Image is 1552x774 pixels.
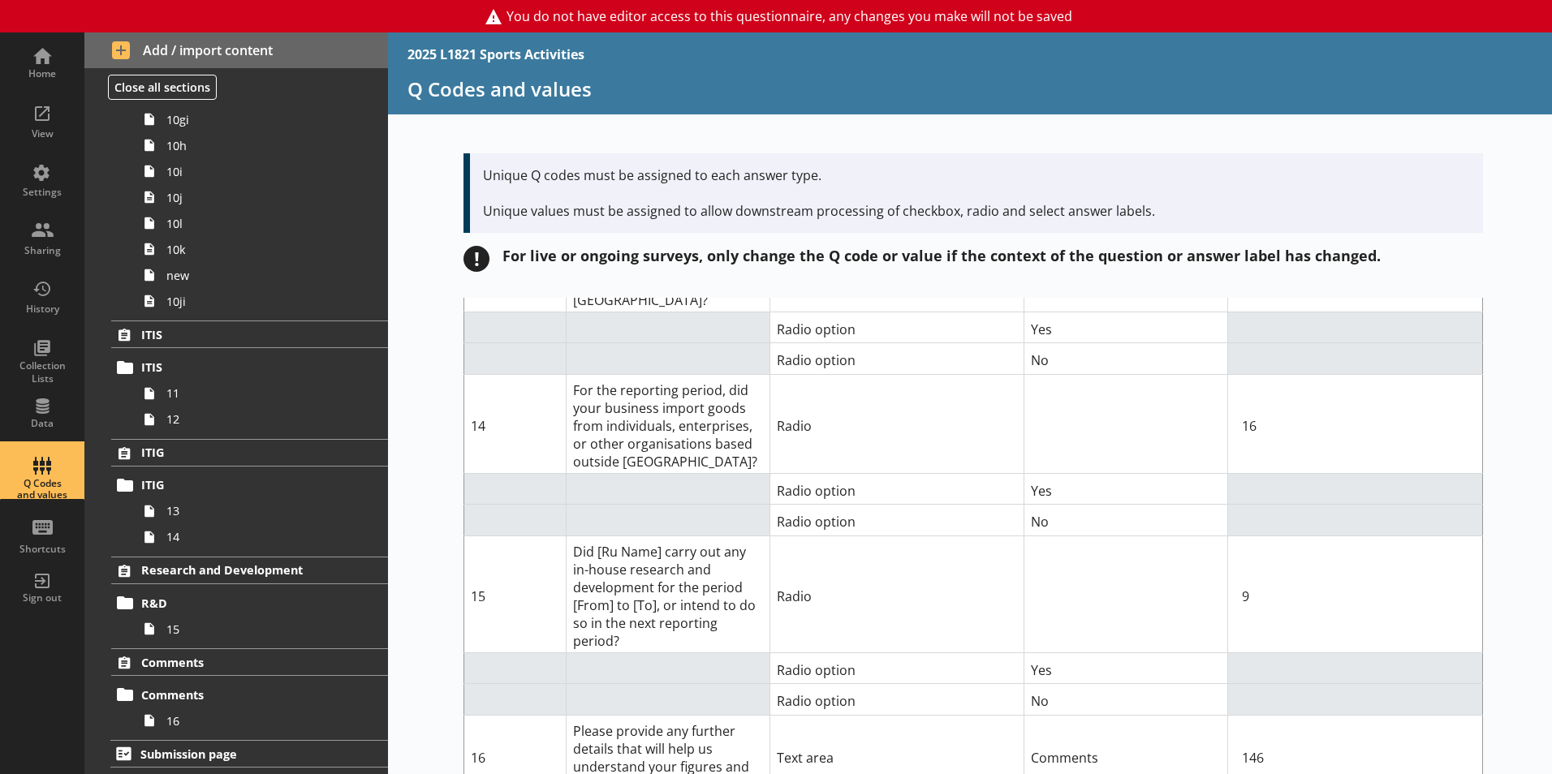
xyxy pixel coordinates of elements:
a: ITIS [111,355,388,381]
div: 2025 L1821 Sports Activities [407,45,584,63]
a: ITIG [111,439,388,467]
a: 15 [136,616,388,642]
button: Add / import content [84,32,388,68]
a: 14 [136,524,388,550]
span: Add / import content [112,41,361,59]
td: Radio option [770,505,1024,535]
span: Comments [141,655,340,670]
li: ITIG1314 [119,472,388,550]
div: Sharing [14,244,71,257]
span: 10ji [166,294,347,309]
span: 10k [166,242,347,257]
td: Yes [1024,652,1228,683]
td: Radio option [770,652,1024,683]
div: Data [14,417,71,430]
a: Submission page [110,740,388,768]
span: 10j [166,190,347,205]
span: Submission page [140,746,340,762]
span: 12 [166,411,347,427]
a: ITIS [111,320,388,348]
li: R&D15 [119,590,388,642]
a: 11 [136,381,388,406]
li: ITIGITIG1314 [84,439,388,550]
span: new [166,268,347,283]
span: 13 [166,503,347,518]
div: Settings [14,186,71,199]
span: ITIS [141,327,340,342]
span: Comments [141,687,340,703]
span: 10l [166,216,347,231]
input: QCode input field [1235,742,1476,774]
div: Shortcuts [14,543,71,556]
td: Radio option [770,473,1024,504]
span: ITIG [141,445,340,460]
span: ITIS [141,359,340,375]
td: No [1024,343,1228,374]
div: For live or ongoing surveys, only change the Q code or value if the context of the question or an... [502,246,1381,265]
a: Comments [111,648,388,676]
td: 15 [464,535,567,652]
a: new [136,262,388,288]
div: History [14,303,71,316]
a: 12 [136,406,388,432]
td: Radio option [770,343,1024,374]
span: 10gi [166,112,347,127]
span: 14 [166,529,347,544]
td: For the reporting period, did your business import goods from individuals, enterprises, or other ... [566,374,770,473]
div: View [14,127,71,140]
td: Yes [1024,473,1228,504]
td: Radio option [770,684,1024,715]
a: 10l [136,210,388,236]
a: 10gi [136,106,388,132]
span: 15 [166,621,347,637]
span: ITIG [141,477,340,492]
a: Comments [111,682,388,707]
li: CommentsComments16 [84,648,388,733]
td: Did [Ru Name] carry out any in-house research and development for the period [From] to [To], or i... [566,535,770,652]
li: ITISITIS1112 [84,320,388,432]
td: Radio [770,535,1024,652]
li: Research and DevelopmentR&D15 [84,557,388,642]
p: Unique Q codes must be assigned to each answer type. Unique values must be assigned to allow down... [483,166,1470,220]
div: Sign out [14,591,71,604]
li: Comments16 [119,682,388,733]
a: 10i [136,158,388,184]
a: Research and Development [111,557,388,584]
a: R&D [111,590,388,616]
td: No [1024,505,1228,535]
span: 16 [166,713,347,729]
td: No [1024,684,1228,715]
input: QCode input field [1235,410,1476,442]
div: Q Codes and values [14,478,71,501]
td: Yes [1024,312,1228,342]
a: 10j [136,184,388,210]
div: Collection Lists [14,359,71,385]
span: 10h [166,138,347,153]
div: Home [14,67,71,80]
div: ! [463,246,489,272]
td: Radio [770,374,1024,473]
a: 13 [136,498,388,524]
a: ITIG [111,472,388,498]
a: 10k [136,236,388,262]
span: R&D [141,596,340,611]
span: Research and Development [141,562,340,578]
input: QCode input field [1235,580,1476,613]
a: 10ji [136,288,388,314]
a: 16 [136,707,388,733]
button: Close all sections [108,75,217,100]
li: ITIS1112 [119,355,388,432]
h1: Q Codes and values [407,76,1533,101]
td: Radio option [770,312,1024,342]
span: 11 [166,385,347,401]
td: 14 [464,374,567,473]
a: 10h [136,132,388,158]
span: 10i [166,164,347,179]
